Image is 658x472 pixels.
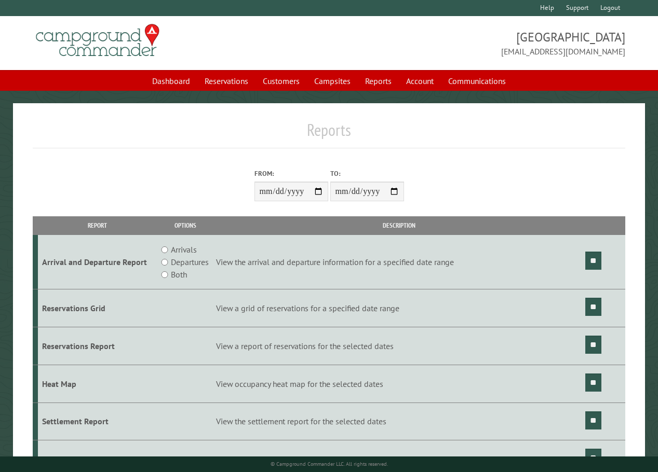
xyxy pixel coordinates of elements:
[38,327,156,365] td: Reservations Report
[214,327,584,365] td: View a report of reservations for the selected dates
[33,120,625,148] h1: Reports
[329,29,625,58] span: [GEOGRAPHIC_DATA] [EMAIL_ADDRESS][DOMAIN_NAME]
[171,243,197,256] label: Arrivals
[38,365,156,402] td: Heat Map
[38,289,156,327] td: Reservations Grid
[38,235,156,289] td: Arrival and Departure Report
[400,71,440,91] a: Account
[257,71,306,91] a: Customers
[330,169,404,178] label: To:
[271,461,388,467] small: © Campground Commander LLC. All rights reserved.
[214,402,584,440] td: View the settlement report for the selected dates
[214,365,584,402] td: View occupancy heat map for the selected dates
[359,71,398,91] a: Reports
[157,216,214,234] th: Options
[308,71,357,91] a: Campsites
[38,402,156,440] td: Settlement Report
[214,235,584,289] td: View the arrival and departure information for a specified date range
[442,71,512,91] a: Communications
[171,268,187,281] label: Both
[146,71,196,91] a: Dashboard
[254,169,328,178] label: From:
[214,216,584,234] th: Description
[33,20,163,61] img: Campground Commander
[38,216,156,234] th: Report
[171,256,209,268] label: Departures
[198,71,254,91] a: Reservations
[214,289,584,327] td: View a grid of reservations for a specified date range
